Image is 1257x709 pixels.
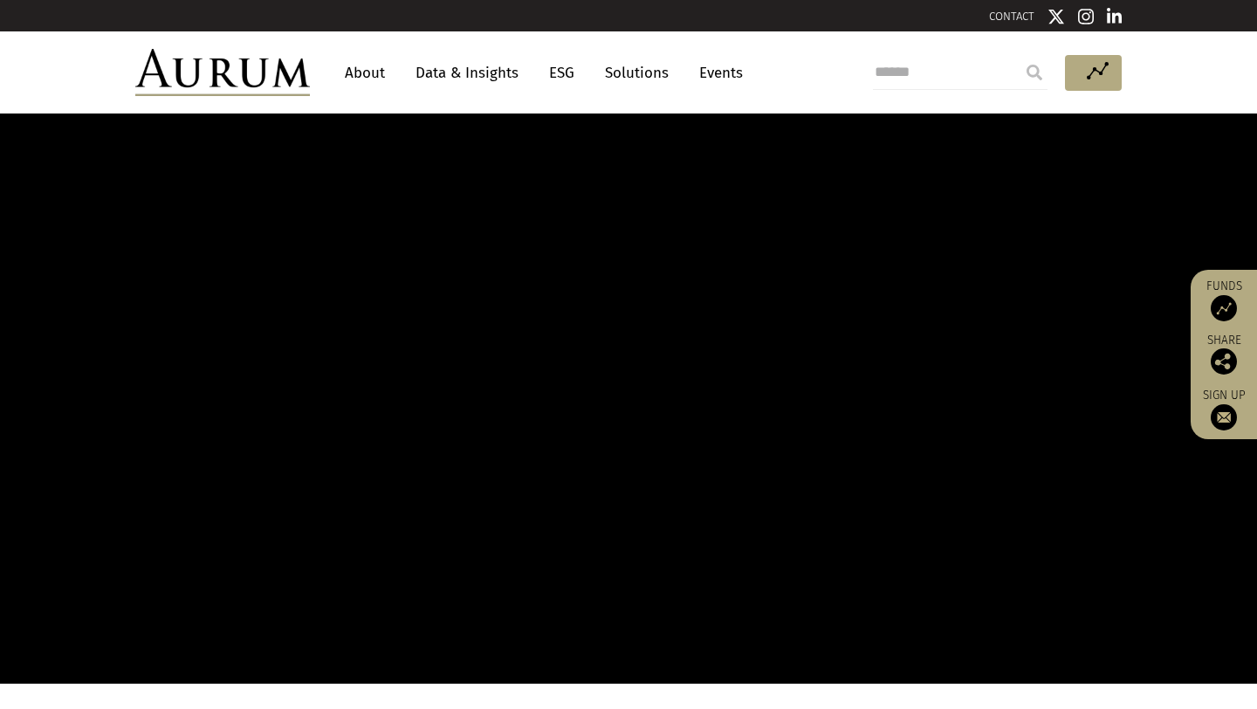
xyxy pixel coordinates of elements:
a: Sign up [1199,388,1248,430]
img: Instagram icon [1078,8,1094,25]
a: About [336,57,394,89]
a: CONTACT [989,10,1034,23]
input: Submit [1017,55,1052,90]
a: ESG [540,57,583,89]
a: Funds [1199,279,1248,321]
a: Events [690,57,743,89]
a: Solutions [596,57,677,89]
img: Twitter icon [1047,8,1065,25]
img: Sign up to our newsletter [1211,404,1237,430]
img: Aurum [135,49,310,96]
img: Access Funds [1211,295,1237,321]
a: Data & Insights [407,57,527,89]
div: Share [1199,334,1248,375]
img: Linkedin icon [1107,8,1123,25]
img: Share this post [1211,348,1237,375]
